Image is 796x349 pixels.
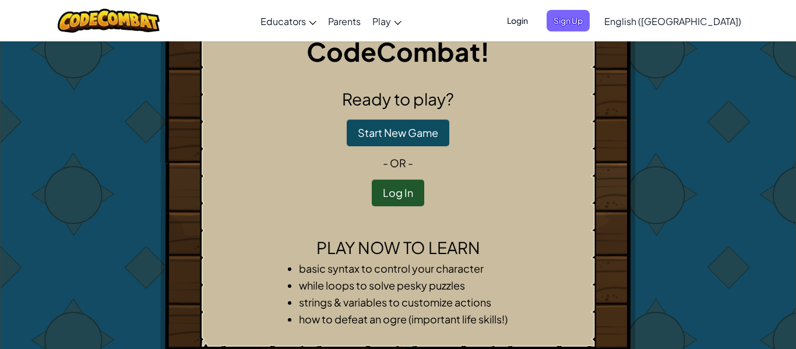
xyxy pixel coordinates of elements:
[547,10,590,31] button: Sign Up
[367,5,407,37] a: Play
[255,5,322,37] a: Educators
[322,5,367,37] a: Parents
[500,10,535,31] button: Login
[299,311,520,327] li: how to defeat an ogre (important life skills!)
[390,156,406,170] span: or
[58,9,160,33] img: CodeCombat logo
[299,260,520,277] li: basic syntax to control your character
[383,156,390,170] span: -
[260,15,306,27] span: Educators
[372,15,391,27] span: Play
[598,5,747,37] a: English ([GEOGRAPHIC_DATA])
[299,294,520,311] li: strings & variables to customize actions
[299,277,520,294] li: while loops to solve pesky puzzles
[604,15,741,27] span: English ([GEOGRAPHIC_DATA])
[210,87,586,111] h2: Ready to play?
[347,119,449,146] button: Start New Game
[210,235,586,260] h2: Play now to learn
[372,179,424,206] button: Log In
[406,156,413,170] span: -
